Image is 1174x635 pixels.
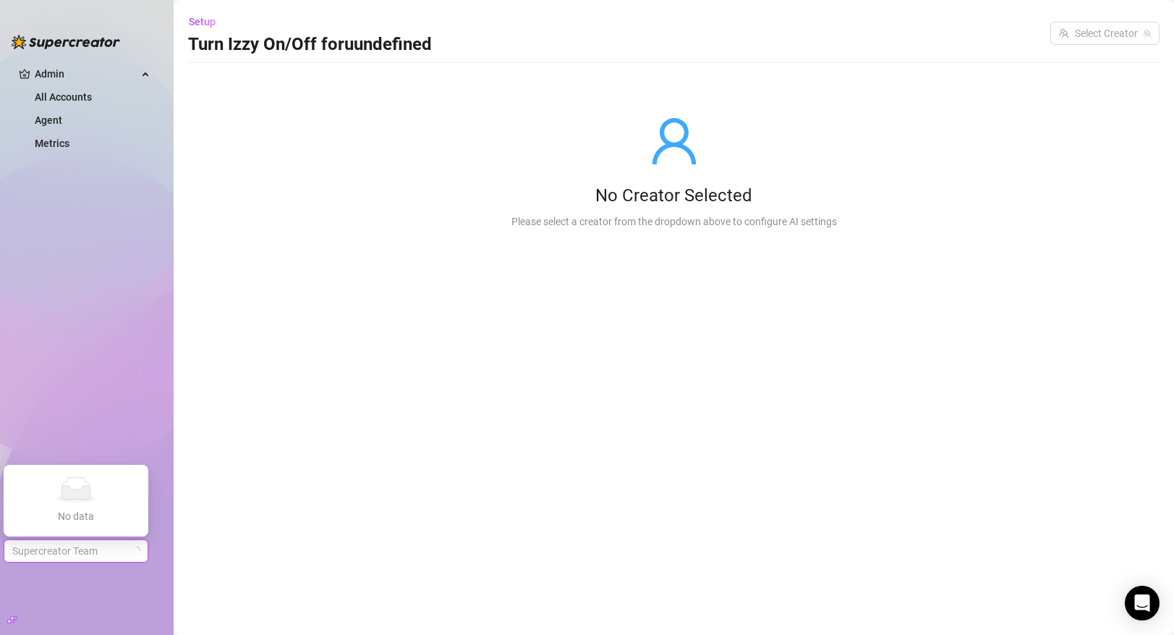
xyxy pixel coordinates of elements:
span: Setup [189,16,216,28]
span: Admin [35,62,137,85]
span: loading [131,546,140,555]
a: Agent [35,114,62,126]
div: Please select a creator from the dropdown above to configure AI settings [511,214,837,230]
img: logo-BBDzfeDw.svg [12,35,120,49]
span: team [1143,29,1152,38]
span: build [7,615,17,625]
a: Metrics [35,138,69,149]
div: No Creator Selected [511,185,837,208]
button: Setup [188,10,227,33]
span: Supercreator Team [12,540,140,562]
div: No data [21,508,131,524]
span: crown [19,68,30,80]
h3: Turn Izzy On/Off for uundefined [188,33,432,56]
a: All Accounts [35,91,92,103]
span: user [648,115,700,167]
div: Open Intercom Messenger [1125,586,1160,621]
